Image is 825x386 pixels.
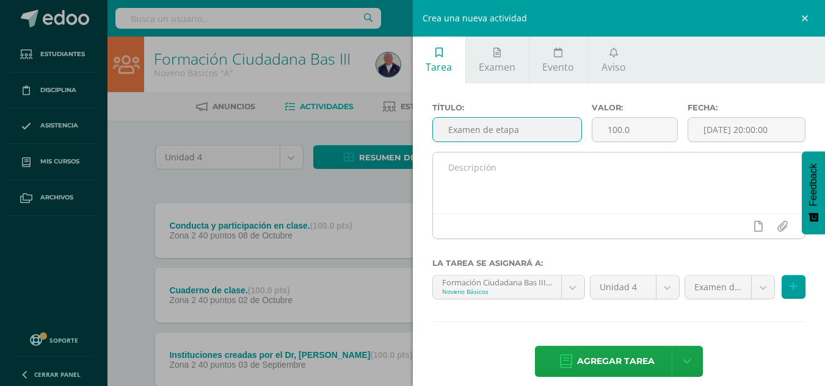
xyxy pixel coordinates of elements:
[479,60,515,74] span: Examen
[688,118,805,141] input: Fecha de entrega
[542,60,574,74] span: Evento
[433,276,584,299] a: Formación Ciudadana Bas III 'A'Noveno Básicos
[466,37,529,84] a: Examen
[808,163,819,206] span: Feedback
[588,37,639,84] a: Aviso
[432,103,582,112] label: Título:
[600,276,647,299] span: Unidad 4
[592,103,678,112] label: Valor:
[433,118,581,141] input: Título
[802,151,825,234] button: Feedback - Mostrar encuesta
[688,103,805,112] label: Fecha:
[426,60,452,74] span: Tarea
[529,37,587,84] a: Evento
[442,287,552,296] div: Noveno Básicos
[685,276,775,299] a: Examen de unidad 20 puntos (20.0%)
[577,346,655,376] span: Agregar tarea
[592,118,677,141] input: Puntos máximos
[601,60,626,74] span: Aviso
[442,276,552,287] div: Formación Ciudadana Bas III 'A'
[432,259,806,268] label: La tarea se asignará a:
[591,276,679,299] a: Unidad 4
[694,276,743,299] span: Examen de unidad 20 puntos (20.0%)
[413,37,465,84] a: Tarea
